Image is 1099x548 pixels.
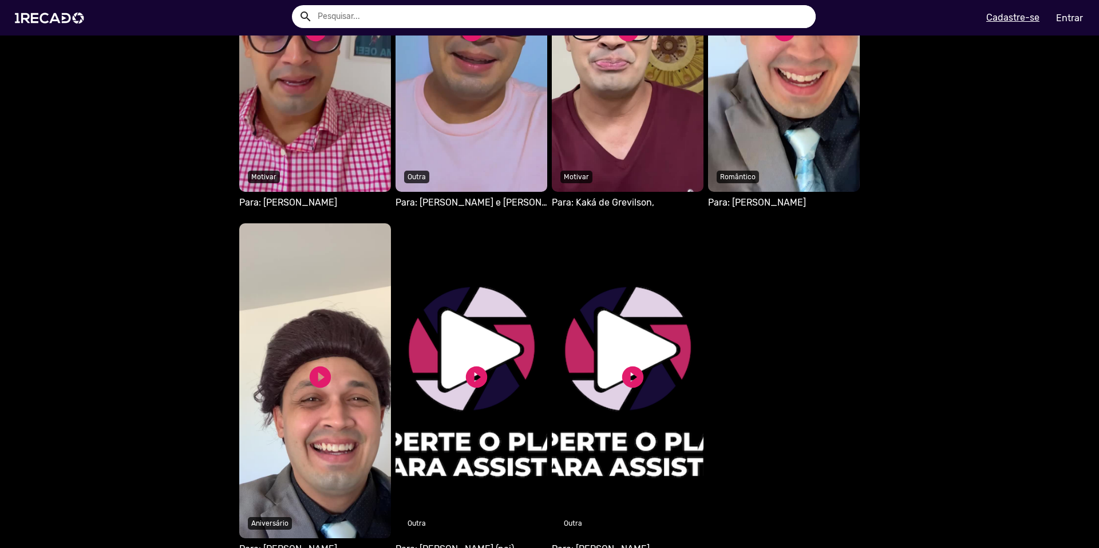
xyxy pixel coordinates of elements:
[404,171,429,183] p: Outra
[295,6,315,26] button: Example home icon
[560,517,586,530] p: Outra
[239,223,391,538] video: S1RECADO vídeos dedicados para fãs e empresas
[464,364,489,390] a: play_circle_filled
[307,364,333,390] a: play_circle_filled
[552,223,703,538] video: S1RECADO vídeos dedicados para fãs e empresas
[248,171,280,183] p: Motivar
[404,517,429,530] p: Outra
[620,364,646,390] a: play_circle_filled
[309,5,816,28] input: Pesquisar...
[1049,8,1090,28] a: Entrar
[717,171,759,183] p: Romântico
[248,517,292,530] p: Aniversário
[986,12,1039,23] u: Cadastre-se
[560,171,592,183] p: Motivar
[299,10,313,23] mat-icon: Example home icon
[396,223,547,538] video: S1RECADO vídeos dedicados para fãs e empresas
